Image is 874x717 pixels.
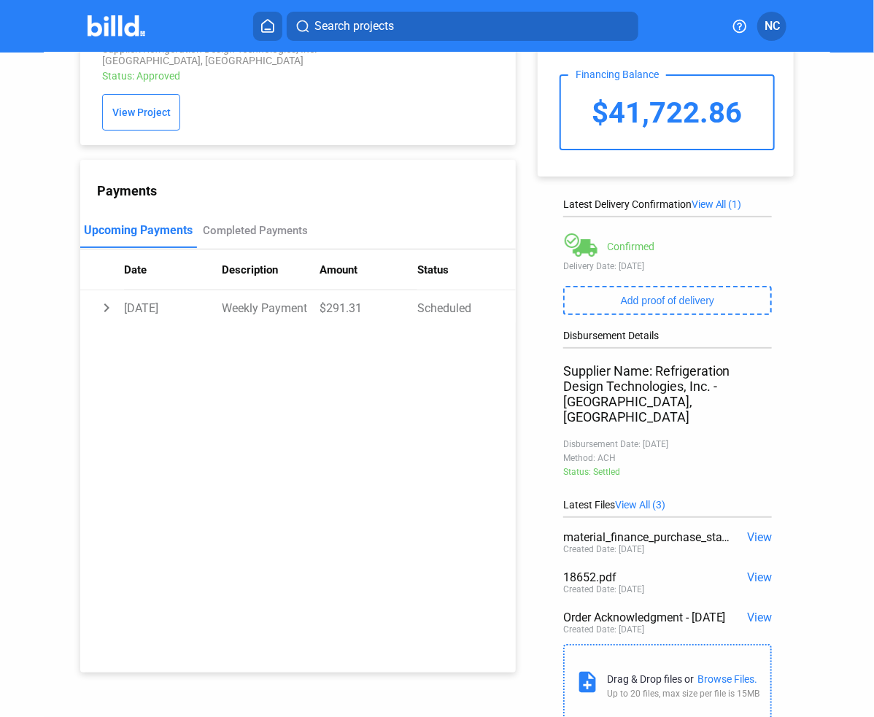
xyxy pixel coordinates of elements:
[563,624,644,635] div: Created Date: [DATE]
[88,15,145,36] img: Billd Company Logo
[314,18,394,35] span: Search projects
[563,453,772,463] div: Method: ACH
[568,69,666,80] div: Financing Balance
[124,290,222,325] td: [DATE]
[563,570,730,584] div: 18652.pdf
[563,530,730,544] div: material_finance_purchase_statement.pdf
[615,499,665,511] span: View All (3)
[102,94,180,131] button: View Project
[563,544,644,554] div: Created Date: [DATE]
[102,43,416,66] div: Supplier: Refrigeration Design Technologies, Inc. - [GEOGRAPHIC_DATA], [GEOGRAPHIC_DATA]
[222,249,320,290] th: Description
[747,570,772,584] span: View
[112,107,171,119] span: View Project
[765,18,780,35] span: NC
[747,611,772,624] span: View
[563,467,772,477] div: Status: Settled
[563,330,772,341] div: Disbursement Details
[102,70,416,82] div: Status: Approved
[747,530,772,544] span: View
[97,183,516,198] div: Payments
[607,241,654,252] div: Confirmed
[203,224,308,237] div: Completed Payments
[563,611,730,624] div: Order Acknowledgment - [DATE]
[697,673,757,685] div: Browse Files.
[320,249,417,290] th: Amount
[222,290,320,325] td: Weekly Payment
[417,249,515,290] th: Status
[757,12,786,41] button: NC
[621,295,714,306] span: Add proof of delivery
[417,290,515,325] td: Scheduled
[692,198,742,210] span: View All (1)
[563,439,772,449] div: Disbursement Date: [DATE]
[563,198,772,210] div: Latest Delivery Confirmation
[563,261,772,271] div: Delivery Date: [DATE]
[124,249,222,290] th: Date
[563,363,772,425] div: Supplier Name: Refrigeration Design Technologies, Inc. - [GEOGRAPHIC_DATA], [GEOGRAPHIC_DATA]
[561,76,773,149] div: $41,722.86
[563,584,644,594] div: Created Date: [DATE]
[563,286,772,315] button: Add proof of delivery
[607,689,759,699] div: Up to 20 files, max size per file is 15MB
[575,670,600,694] mat-icon: note_add
[563,499,772,511] div: Latest Files
[84,223,193,237] div: Upcoming Payments
[320,290,417,325] td: $291.31
[287,12,638,41] button: Search projects
[607,673,694,685] div: Drag & Drop files or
